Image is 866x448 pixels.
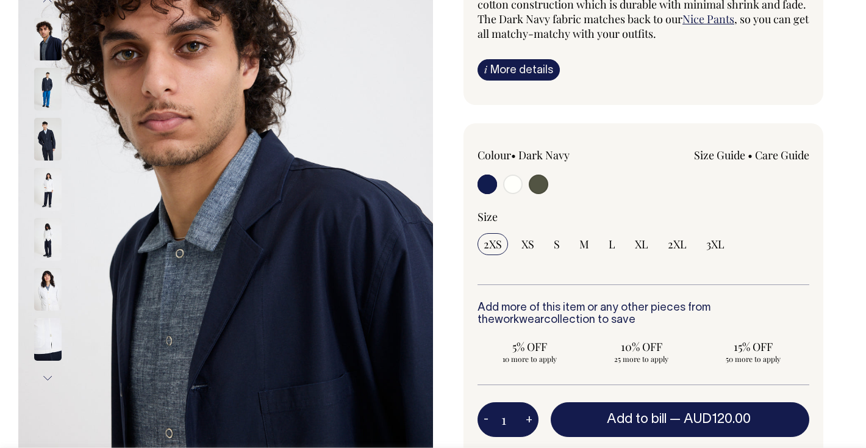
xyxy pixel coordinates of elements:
img: off-white [34,218,62,261]
span: XS [521,237,534,251]
div: Colour [478,148,610,162]
img: off-white [34,318,62,361]
img: dark-navy [34,68,62,110]
span: , so you can get all matchy-matchy with your outfits. [478,12,809,41]
button: - [478,408,495,432]
input: 2XS [478,233,508,255]
span: i [484,63,487,76]
span: XL [635,237,648,251]
button: Next [38,364,57,392]
span: 50 more to apply [707,354,800,364]
span: S [554,237,560,251]
img: off-white [34,168,62,211]
a: Care Guide [755,148,809,162]
span: 25 more to apply [595,354,687,364]
span: 10 more to apply [484,354,576,364]
input: 10% OFF 25 more to apply [589,336,693,367]
span: 3XL [706,237,725,251]
h6: Add more of this item or any other pieces from the collection to save [478,302,809,327]
span: • [511,148,516,162]
img: dark-navy [34,18,62,60]
span: 10% OFF [595,339,687,354]
input: M [573,233,595,255]
span: 5% OFF [484,339,576,354]
span: 2XL [668,237,687,251]
button: + [520,408,539,432]
a: Size Guide [694,148,745,162]
img: dark-navy [34,118,62,161]
label: Dark Navy [518,148,570,162]
input: S [548,233,566,255]
span: • [748,148,753,162]
input: XS [515,233,540,255]
input: 15% OFF 50 more to apply [701,336,806,367]
span: M [579,237,589,251]
input: 2XL [662,233,693,255]
button: Add to bill —AUD120.00 [551,402,809,436]
input: 3XL [700,233,731,255]
input: XL [629,233,654,255]
input: 5% OFF 10 more to apply [478,336,582,367]
img: off-white [34,268,62,311]
a: iMore details [478,59,560,81]
span: — [670,413,754,425]
span: AUD120.00 [684,413,751,425]
a: workwear [495,315,544,325]
a: Nice Pants [682,12,734,26]
span: L [609,237,615,251]
span: Add to bill [607,413,667,425]
span: 15% OFF [707,339,800,354]
div: Size [478,209,809,224]
input: L [603,233,621,255]
span: 2XS [484,237,502,251]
